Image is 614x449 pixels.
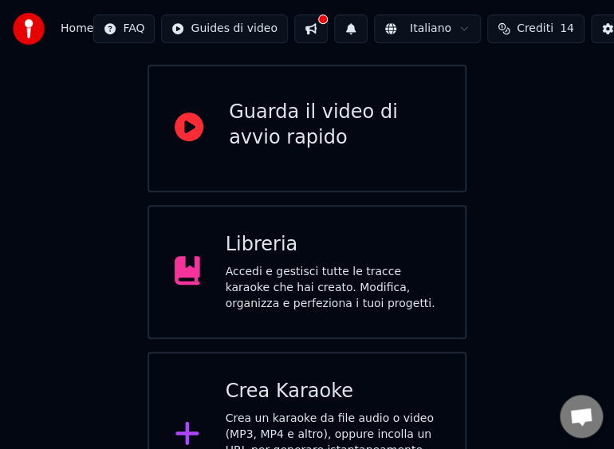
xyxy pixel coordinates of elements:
span: Crediti [517,21,553,37]
div: Accedi e gestisci tutte le tracce karaoke che hai creato. Modifica, organizza e perfeziona i tuoi... [226,264,440,312]
div: Libreria [226,232,440,258]
div: Crea Karaoke [226,379,440,404]
img: youka [13,13,45,45]
div: Aprire la chat [560,395,603,438]
button: FAQ [93,14,155,43]
button: Guides di video [161,14,287,43]
span: Home [61,21,93,37]
div: Guarda il video di avvio rapido [229,100,439,151]
span: 14 [560,21,574,37]
button: Crediti14 [487,14,584,43]
nav: breadcrumb [61,21,93,37]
